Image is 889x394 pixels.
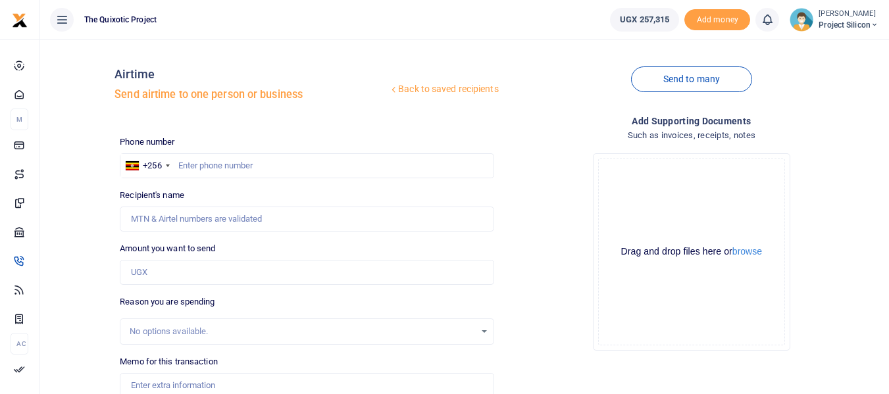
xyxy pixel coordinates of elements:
[11,109,28,130] li: M
[120,153,494,178] input: Enter phone number
[631,66,752,92] a: Send to many
[819,9,878,20] small: [PERSON_NAME]
[790,8,813,32] img: profile-user
[684,9,750,31] li: Toup your wallet
[114,88,388,101] h5: Send airtime to one person or business
[388,78,499,101] a: Back to saved recipients
[819,19,878,31] span: Project Silicon
[12,12,28,28] img: logo-small
[620,13,669,26] span: UGX 257,315
[120,135,174,149] label: Phone number
[143,159,161,172] div: +256
[790,8,878,32] a: profile-user [PERSON_NAME] Project Silicon
[12,14,28,24] a: logo-small logo-large logo-large
[684,9,750,31] span: Add money
[120,242,215,255] label: Amount you want to send
[120,154,173,178] div: Uganda: +256
[11,333,28,355] li: Ac
[605,8,684,32] li: Wallet ballance
[130,325,474,338] div: No options available.
[120,355,218,368] label: Memo for this transaction
[120,295,215,308] label: Reason you are spending
[120,260,494,285] input: UGX
[79,14,162,26] span: The Quixotic Project
[599,245,784,258] div: Drag and drop files here or
[610,8,679,32] a: UGX 257,315
[120,207,494,232] input: MTN & Airtel numbers are validated
[505,128,878,143] h4: Such as invoices, receipts, notes
[593,153,790,351] div: File Uploader
[120,189,184,202] label: Recipient's name
[505,114,878,128] h4: Add supporting Documents
[684,14,750,24] a: Add money
[732,247,762,256] button: browse
[114,67,388,82] h4: Airtime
